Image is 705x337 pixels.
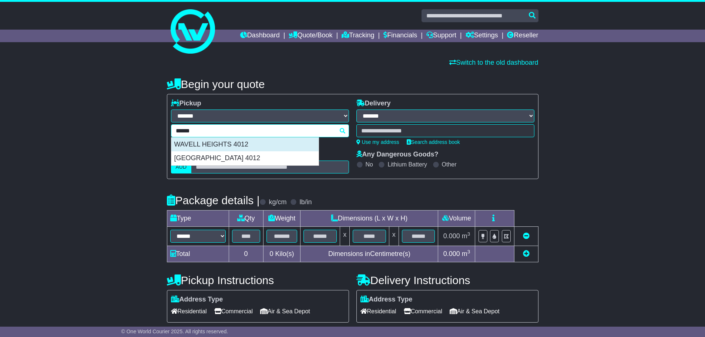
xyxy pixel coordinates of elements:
[366,161,373,168] label: No
[263,210,301,227] td: Weight
[171,161,192,173] label: AUD
[450,306,500,317] span: Air & Sea Depot
[269,198,286,206] label: kg/cm
[426,30,456,42] a: Support
[167,194,260,206] h4: Package details |
[438,210,475,227] td: Volume
[442,161,457,168] label: Other
[167,78,538,90] h4: Begin your quote
[167,246,229,262] td: Total
[263,246,301,262] td: Kilo(s)
[356,274,538,286] h4: Delivery Instructions
[356,151,439,159] label: Any Dangerous Goods?
[301,246,438,262] td: Dimensions in Centimetre(s)
[269,250,273,257] span: 0
[389,227,399,246] td: x
[240,30,280,42] a: Dashboard
[404,306,442,317] span: Commercial
[523,232,530,240] a: Remove this item
[462,250,470,257] span: m
[229,246,263,262] td: 0
[360,306,396,317] span: Residential
[383,30,417,42] a: Financials
[407,139,460,145] a: Search address book
[289,30,332,42] a: Quote/Book
[121,328,228,334] span: © One World Courier 2025. All rights reserved.
[299,198,312,206] label: lb/in
[171,306,207,317] span: Residential
[342,30,374,42] a: Tracking
[340,227,350,246] td: x
[214,306,253,317] span: Commercial
[462,232,470,240] span: m
[260,306,310,317] span: Air & Sea Depot
[360,296,413,304] label: Address Type
[171,296,223,304] label: Address Type
[171,151,319,165] div: [GEOGRAPHIC_DATA] 4012
[167,274,349,286] h4: Pickup Instructions
[171,138,319,152] div: WAVELL HEIGHTS 4012
[387,161,427,168] label: Lithium Battery
[356,100,391,108] label: Delivery
[466,30,498,42] a: Settings
[229,210,263,227] td: Qty
[467,249,470,255] sup: 3
[443,232,460,240] span: 0.000
[167,210,229,227] td: Type
[449,59,538,66] a: Switch to the old dashboard
[467,231,470,237] sup: 3
[523,250,530,257] a: Add new item
[171,124,349,137] typeahead: Please provide city
[356,139,399,145] a: Use my address
[507,30,538,42] a: Reseller
[301,210,438,227] td: Dimensions (L x W x H)
[171,100,201,108] label: Pickup
[443,250,460,257] span: 0.000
